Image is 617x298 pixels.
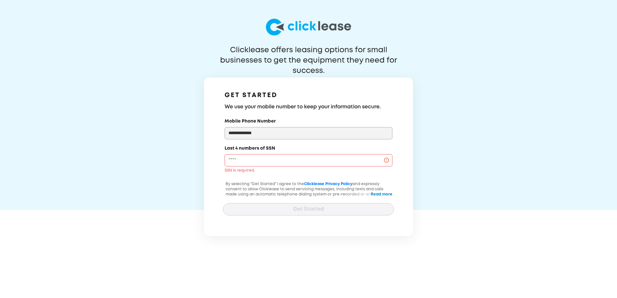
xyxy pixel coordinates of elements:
[225,90,392,101] h1: GET STARTED
[225,103,392,111] h3: We use your mobile number to keep your information secure.
[225,118,276,124] label: Mobile Phone Number
[223,182,394,213] p: By selecting "Get Started" I agree to the and expressly consent to allow Clicklease to send servi...
[223,203,394,215] button: Get Started
[225,168,392,173] div: SSN is required.
[266,19,351,35] img: logo-larg
[225,145,275,152] label: Last 4 numbers of SSN
[304,182,352,186] a: Clicklease Privacy Policy
[204,45,413,66] p: Clicklease offers leasing options for small businesses to get the equipment they need for success.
